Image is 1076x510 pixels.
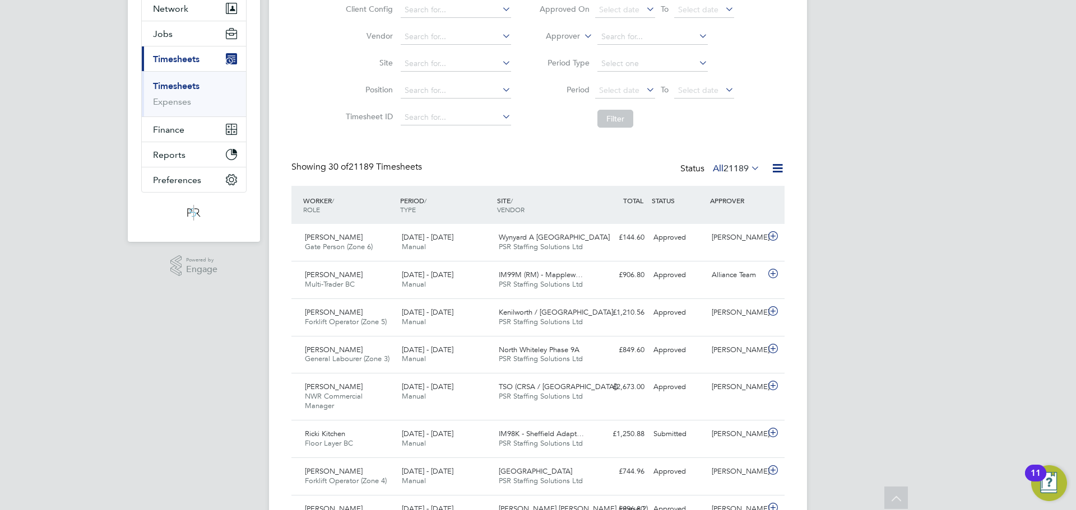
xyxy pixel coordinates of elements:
[707,425,766,443] div: [PERSON_NAME]
[342,85,393,95] label: Position
[539,4,590,14] label: Approved On
[707,462,766,481] div: [PERSON_NAME]
[649,378,707,396] div: Approved
[186,265,217,274] span: Engage
[305,345,363,354] span: [PERSON_NAME]
[707,341,766,359] div: [PERSON_NAME]
[332,196,334,205] span: /
[153,149,185,160] span: Reports
[597,29,708,45] input: Search for...
[499,382,618,391] span: TSO (CRSA / [GEOGRAPHIC_DATA])
[153,124,184,135] span: Finance
[499,438,583,448] span: PSR Staffing Solutions Ltd
[402,345,453,354] span: [DATE] - [DATE]
[499,345,579,354] span: North Whiteley Phase 9A
[591,341,649,359] div: £849.60
[291,161,424,173] div: Showing
[599,85,639,95] span: Select date
[402,354,426,363] span: Manual
[713,163,760,174] label: All
[305,466,363,476] span: [PERSON_NAME]
[649,190,707,210] div: STATUS
[707,303,766,322] div: [PERSON_NAME]
[497,205,525,214] span: VENDOR
[657,82,672,97] span: To
[530,31,580,42] label: Approver
[402,232,453,242] span: [DATE] - [DATE]
[402,466,453,476] span: [DATE] - [DATE]
[153,29,173,39] span: Jobs
[305,270,363,279] span: [PERSON_NAME]
[649,462,707,481] div: Approved
[153,175,201,185] span: Preferences
[499,391,583,401] span: PSR Staffing Solutions Ltd
[678,85,718,95] span: Select date
[723,163,749,174] span: 21189
[499,307,620,317] span: Kenilworth / [GEOGRAPHIC_DATA]…
[707,378,766,396] div: [PERSON_NAME]
[142,167,246,192] button: Preferences
[402,317,426,326] span: Manual
[402,476,426,485] span: Manual
[305,354,389,363] span: General Labourer (Zone 3)
[401,2,511,18] input: Search for...
[680,161,762,177] div: Status
[342,111,393,121] label: Timesheet ID
[402,279,426,289] span: Manual
[342,58,393,68] label: Site
[153,3,188,14] span: Network
[402,438,426,448] span: Manual
[402,270,453,279] span: [DATE] - [DATE]
[1031,465,1067,501] button: Open Resource Center, 11 new notifications
[591,266,649,284] div: £906.80
[397,190,494,219] div: PERIOD
[142,142,246,167] button: Reports
[623,196,643,205] span: TOTAL
[142,71,246,116] div: Timesheets
[328,161,349,172] span: 30 of
[305,279,355,289] span: Multi-Trader BC
[305,242,373,251] span: Gate Person (Zone 6)
[305,429,345,438] span: Ricki Kitchen
[305,391,363,410] span: NWR Commercial Manager
[499,242,583,251] span: PSR Staffing Solutions Ltd
[499,232,610,242] span: Wynyard A [GEOGRAPHIC_DATA]
[499,317,583,326] span: PSR Staffing Solutions Ltd
[305,307,363,317] span: [PERSON_NAME]
[597,56,708,72] input: Select one
[539,58,590,68] label: Period Type
[649,266,707,284] div: Approved
[142,46,246,71] button: Timesheets
[707,228,766,247] div: [PERSON_NAME]
[402,391,426,401] span: Manual
[142,21,246,46] button: Jobs
[499,279,583,289] span: PSR Staffing Solutions Ltd
[401,56,511,72] input: Search for...
[678,4,718,15] span: Select date
[499,270,583,279] span: IM99M (RM) - Mapplew…
[591,462,649,481] div: £744.96
[499,354,583,363] span: PSR Staffing Solutions Ltd
[597,110,633,128] button: Filter
[402,429,453,438] span: [DATE] - [DATE]
[591,303,649,322] div: £1,210.56
[424,196,426,205] span: /
[599,4,639,15] span: Select date
[401,29,511,45] input: Search for...
[142,117,246,142] button: Finance
[305,476,387,485] span: Forklift Operator (Zone 4)
[591,378,649,396] div: £2,673.00
[499,466,572,476] span: [GEOGRAPHIC_DATA]
[305,438,353,448] span: Floor Layer BC
[649,228,707,247] div: Approved
[401,110,511,125] input: Search for...
[153,54,200,64] span: Timesheets
[499,429,584,438] span: IM98K - Sheffield Adapt…
[170,255,218,277] a: Powered byEngage
[494,190,591,219] div: SITE
[402,242,426,251] span: Manual
[342,31,393,41] label: Vendor
[539,85,590,95] label: Period
[649,425,707,443] div: Submitted
[511,196,513,205] span: /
